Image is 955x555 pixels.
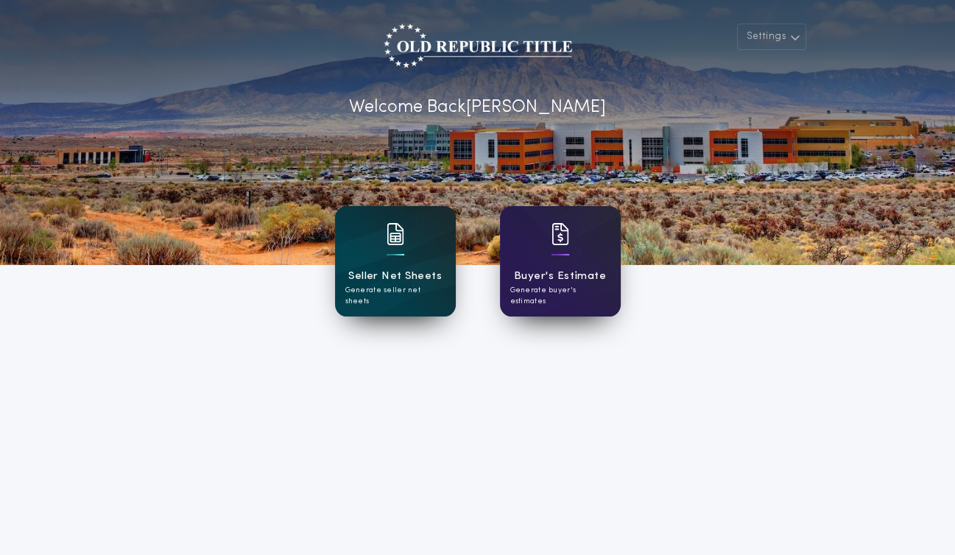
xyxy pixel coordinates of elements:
[349,94,606,121] p: Welcome Back [PERSON_NAME]
[510,285,610,307] p: Generate buyer's estimates
[384,24,572,68] img: account-logo
[348,268,442,285] h1: Seller Net Sheets
[551,223,569,245] img: card icon
[500,206,621,317] a: card iconBuyer's EstimateGenerate buyer's estimates
[335,206,456,317] a: card iconSeller Net SheetsGenerate seller net sheets
[345,285,445,307] p: Generate seller net sheets
[387,223,404,245] img: card icon
[514,268,606,285] h1: Buyer's Estimate
[737,24,806,50] button: Settings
